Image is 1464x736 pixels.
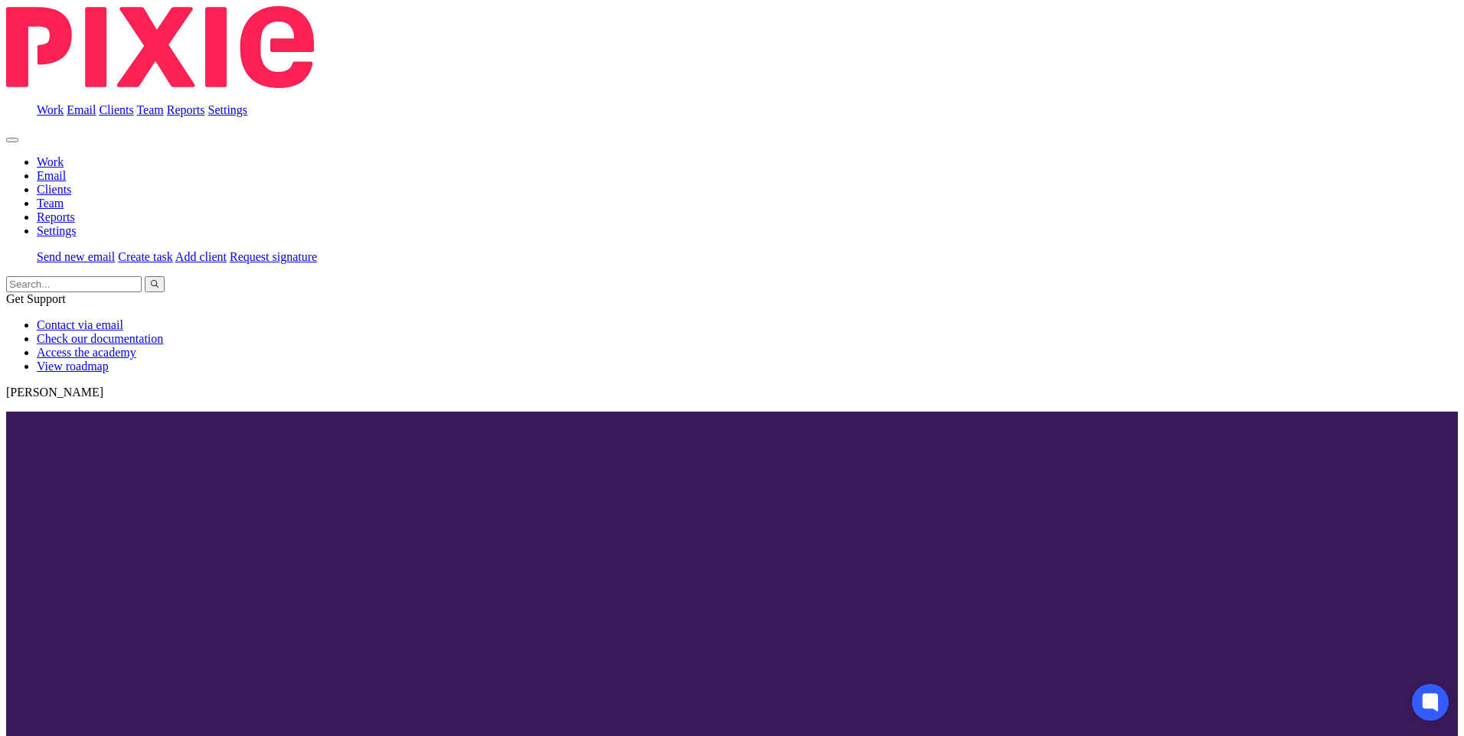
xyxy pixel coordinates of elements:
[37,224,77,237] a: Settings
[37,169,66,182] a: Email
[37,360,109,373] a: View roadmap
[6,386,1458,399] p: [PERSON_NAME]
[208,103,248,116] a: Settings
[37,210,75,223] a: Reports
[6,6,314,88] img: Pixie
[37,103,64,116] a: Work
[175,250,227,263] a: Add client
[37,197,64,210] a: Team
[145,276,165,292] button: Search
[37,155,64,168] a: Work
[37,332,163,345] a: Check our documentation
[118,250,173,263] a: Create task
[230,250,317,263] a: Request signature
[99,103,133,116] a: Clients
[167,103,205,116] a: Reports
[37,250,115,263] a: Send new email
[6,276,142,292] input: Search
[136,103,163,116] a: Team
[67,103,96,116] a: Email
[37,346,136,359] a: Access the academy
[37,318,123,331] a: Contact via email
[6,292,66,305] span: Get Support
[37,183,71,196] a: Clients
